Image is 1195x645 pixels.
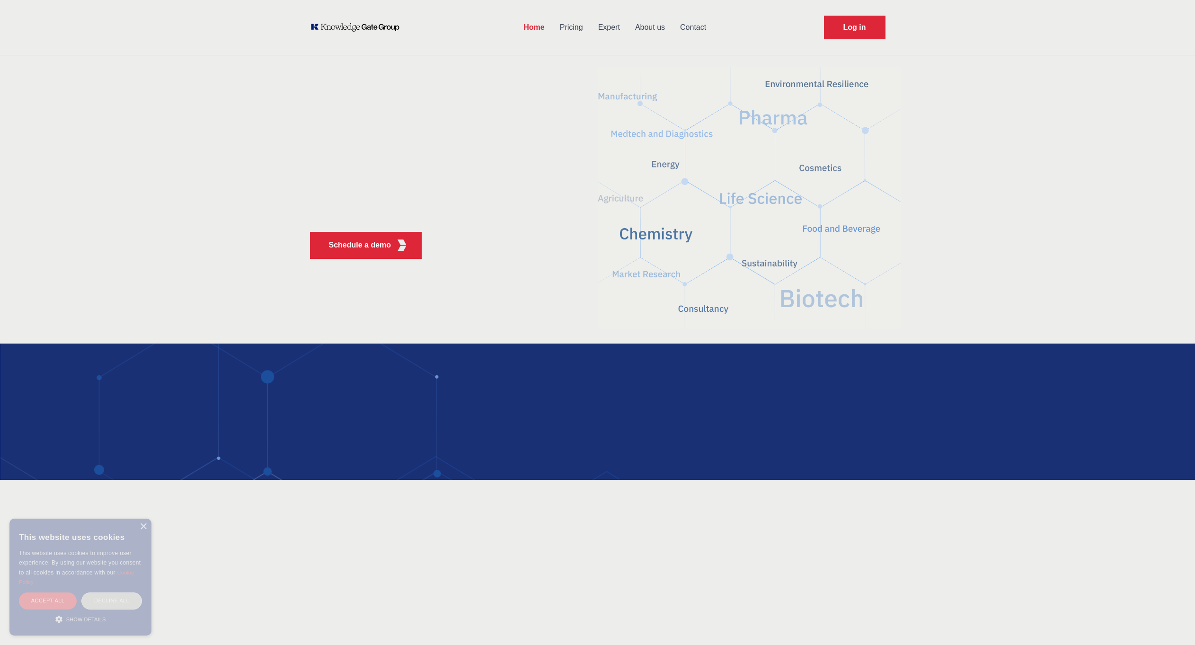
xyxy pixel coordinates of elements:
[628,15,673,40] a: About us
[81,592,142,609] div: Decline all
[591,15,628,40] a: Expert
[329,239,391,251] p: Schedule a demo
[19,614,142,624] div: Show details
[19,526,142,548] div: This website uses cookies
[396,239,407,251] img: KGG Fifth Element RED
[598,62,901,334] img: KGG Fifth Element RED
[19,570,134,585] a: Cookie Policy
[140,523,147,530] div: Close
[19,550,141,576] span: This website uses cookies to improve user experience. By using our website you consent to all coo...
[310,23,406,32] a: KOL Knowledge Platform: Talk to Key External Experts (KEE)
[552,15,591,40] a: Pricing
[824,16,885,39] a: Request Demo
[516,15,552,40] a: Home
[66,617,106,622] span: Show details
[310,232,422,259] button: Schedule a demoKGG Fifth Element RED
[673,15,714,40] a: Contact
[19,592,77,609] div: Accept all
